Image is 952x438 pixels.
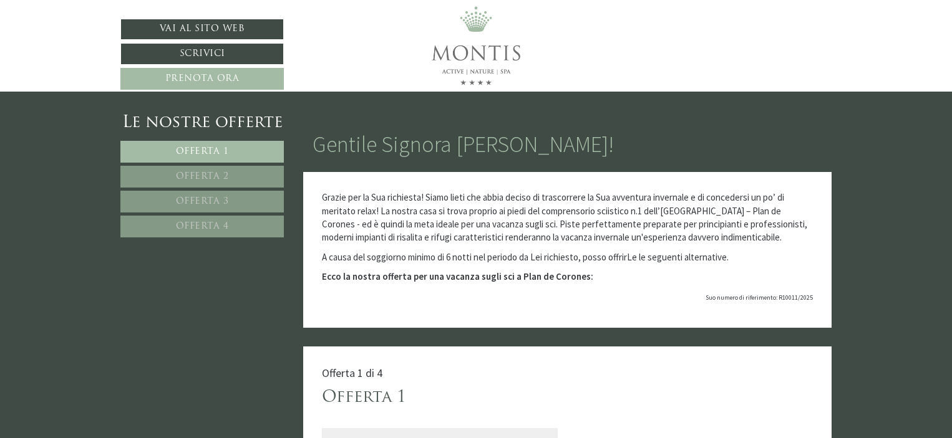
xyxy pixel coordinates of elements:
span: Offerta 4 [176,222,229,231]
span: Suo numero di riferimento: R10011/2025 [706,293,813,302]
span: Offerta 3 [176,197,229,206]
p: Grazie per la Sua richiesta! Siamo lieti che abbia deciso di trascorrere la Sua avventura inverna... [322,191,814,244]
div: Offerta 1 [322,386,406,409]
span: Offerta 1 [176,147,229,156]
strong: Ecco la nostra offerta per una vacanza sugli sci a Plan de Corones: [322,270,593,282]
h1: Gentile Signora [PERSON_NAME]! [313,132,614,157]
span: Offerta 2 [176,172,229,181]
p: A causa del soggiorno minimo di 6 notti nel periodo da Lei richiesto, posso offrirLe le seguenti ... [322,250,814,264]
span: Offerta 1 di 4 [322,366,382,380]
div: Le nostre offerte [120,112,284,135]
